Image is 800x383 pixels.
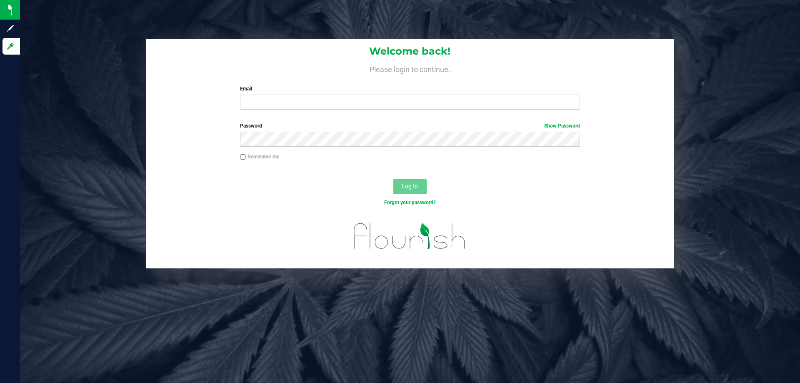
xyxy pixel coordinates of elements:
[240,153,279,160] label: Remember me
[402,183,418,190] span: Log In
[146,63,674,73] h4: Please login to continue.
[393,179,427,194] button: Log In
[146,46,674,57] h1: Welcome back!
[240,154,246,160] input: Remember me
[6,24,15,33] inline-svg: Sign up
[384,200,436,205] a: Forgot your password?
[344,215,476,258] img: flourish_logo.svg
[240,123,262,129] span: Password
[544,123,580,129] a: Show Password
[6,42,15,50] inline-svg: Log in
[240,85,580,93] label: Email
